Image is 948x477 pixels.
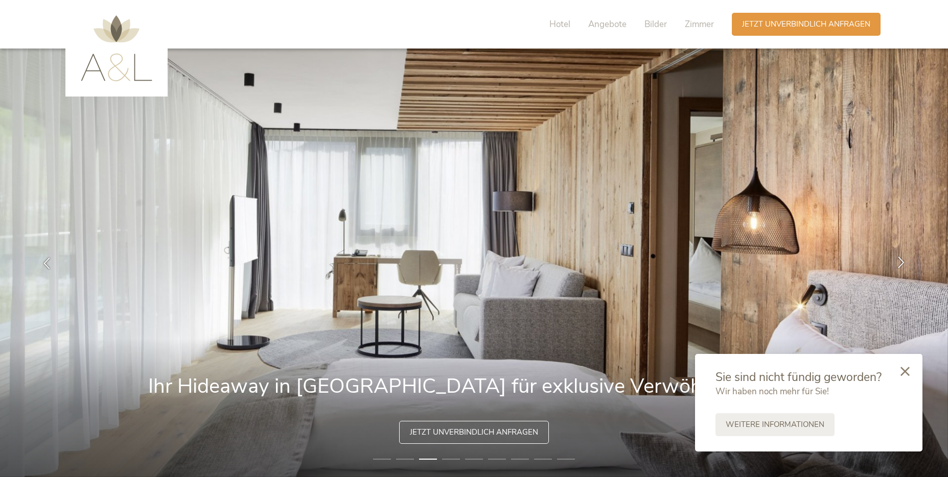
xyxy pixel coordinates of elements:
[715,413,835,436] a: Weitere Informationen
[715,369,882,385] span: Sie sind nicht fündig geworden?
[685,18,714,30] span: Zimmer
[742,19,870,30] span: Jetzt unverbindlich anfragen
[715,386,829,397] span: Wir haben noch mehr für Sie!
[588,18,627,30] span: Angebote
[549,18,570,30] span: Hotel
[726,419,824,430] span: Weitere Informationen
[81,15,152,81] img: AMONTI & LUNARIS Wellnessresort
[410,427,538,438] span: Jetzt unverbindlich anfragen
[644,18,667,30] span: Bilder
